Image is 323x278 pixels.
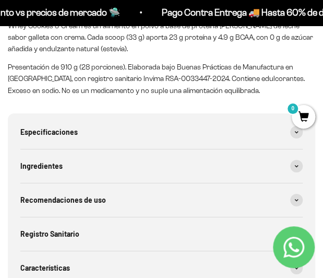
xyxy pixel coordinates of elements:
summary: Registro Sanitario [20,217,303,251]
a: 0 [292,112,315,123]
span: Características [20,262,70,274]
span: Registro Sanitario [20,228,79,240]
span: Ingredientes [20,160,63,172]
p: Whey Cookies & Cream es un alimento en polvo a base de proteína [PERSON_NAME] de leche sabor gall... [8,20,315,55]
p: Presentación de 910 g (28 porciones). Elaborada bajo Buenas Prácticas de Manufactura en [GEOGRAPH... [8,62,315,97]
summary: Recomendaciones de uso [20,183,303,217]
mark: 0 [286,102,299,115]
span: Especificaciones [20,126,78,138]
span: Recomendaciones de uso [20,194,106,206]
summary: Ingredientes [20,149,303,183]
summary: Especificaciones [20,115,303,149]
